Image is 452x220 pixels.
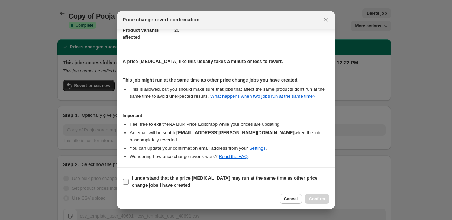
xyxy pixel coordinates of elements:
[130,145,329,152] li: You can update your confirmation email address from your .
[249,145,266,151] a: Settings
[130,121,329,128] li: Feel free to exit the NA Bulk Price Editor app while your prices are updating.
[132,175,317,188] b: I understand that this price [MEDICAL_DATA] may run at the same time as other price change jobs I...
[280,194,302,204] button: Cancel
[130,153,329,160] li: Wondering how price change reverts work? .
[130,129,329,143] li: An email will be sent to when the job has completely reverted .
[219,154,247,159] a: Read the FAQ
[123,16,200,23] span: Price change revert confirmation
[123,59,283,64] b: A price [MEDICAL_DATA] like this usually takes a minute or less to revert.
[284,196,298,202] span: Cancel
[123,113,329,118] h3: Important
[210,93,315,99] a: What happens when two jobs run at the same time?
[321,15,331,25] button: Close
[123,77,299,83] b: This job might run at the same time as other price change jobs you have created.
[174,21,329,39] dd: 26
[176,130,295,135] b: [EMAIL_ADDRESS][PERSON_NAME][DOMAIN_NAME]
[130,86,329,100] li: This is allowed, but you should make sure that jobs that affect the same products don ' t run at ...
